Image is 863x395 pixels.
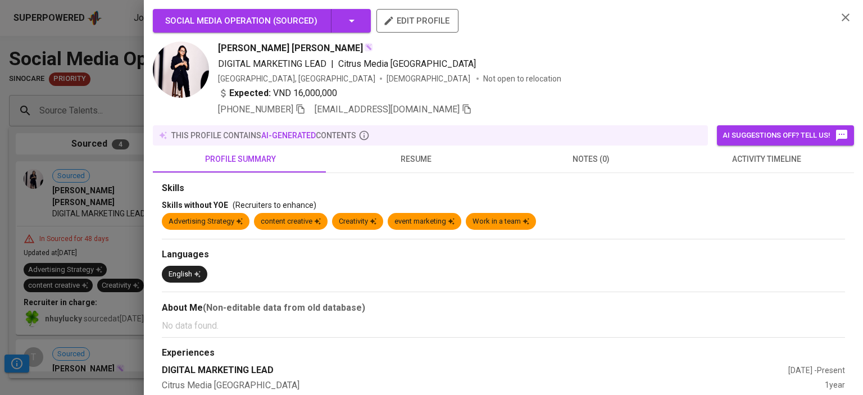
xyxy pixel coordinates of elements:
div: 1 year [825,379,845,392]
span: DIGITAL MARKETING LEAD [218,58,326,69]
span: Skills without YOE [162,201,228,210]
span: Citrus Media [GEOGRAPHIC_DATA] [338,58,476,69]
span: activity timeline [685,152,847,166]
div: Languages [162,248,845,261]
span: notes (0) [510,152,672,166]
button: AI suggestions off? Tell us! [717,125,854,146]
button: edit profile [376,9,458,33]
div: [DATE] - Present [788,365,845,376]
span: [EMAIL_ADDRESS][DOMAIN_NAME] [315,104,460,115]
b: (Non-editable data from old database) [203,302,365,313]
span: Social Media Operation ( Sourced ) [165,16,317,26]
div: Experiences [162,347,845,360]
div: Skills [162,182,845,195]
span: [PERSON_NAME] [PERSON_NAME] [218,42,363,55]
div: Advertising Strategy [169,216,243,227]
button: Social Media Operation (Sourced) [153,9,371,33]
img: 660752c3cf391908441eab0407da918d.jpg [153,42,209,98]
span: AI suggestions off? Tell us! [723,129,848,142]
div: About Me [162,301,845,315]
a: edit profile [376,16,458,25]
div: content creative [261,216,321,227]
div: VND 16,000,000 [218,87,337,100]
p: this profile contains contents [171,130,356,141]
div: Work in a team [473,216,529,227]
div: English [169,269,201,280]
div: DIGITAL MARKETING LEAD [162,364,788,377]
div: Creativity [339,216,376,227]
div: event marketing [394,216,455,227]
span: | [331,57,334,71]
div: [GEOGRAPHIC_DATA], [GEOGRAPHIC_DATA] [218,73,375,84]
span: profile summary [160,152,321,166]
span: [PHONE_NUMBER] [218,104,293,115]
span: [DEMOGRAPHIC_DATA] [387,73,472,84]
p: No data found. [162,319,845,333]
b: Expected: [229,87,271,100]
img: magic_wand.svg [364,43,373,52]
span: resume [335,152,497,166]
p: Not open to relocation [483,73,561,84]
span: edit profile [385,13,449,28]
span: AI-generated [261,131,316,140]
div: Citrus Media [GEOGRAPHIC_DATA] [162,379,825,392]
span: (Recruiters to enhance) [233,201,316,210]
